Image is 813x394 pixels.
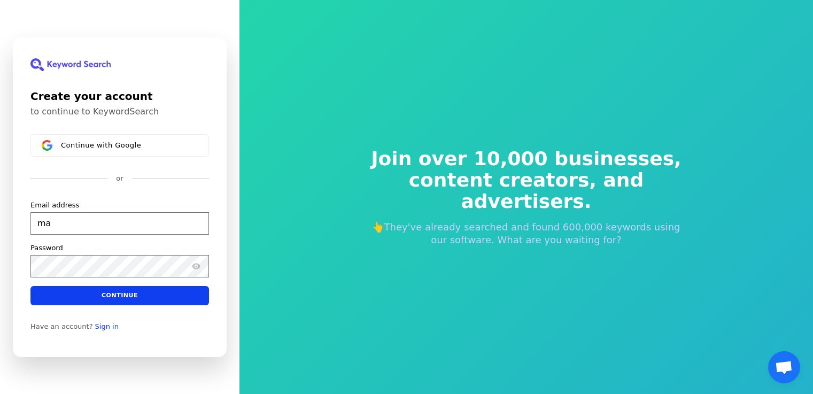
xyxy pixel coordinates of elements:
label: Password [30,243,63,252]
div: Ouvrir le chat [768,351,800,383]
a: Sign in [95,322,119,330]
span: content creators, and advertisers. [364,169,689,212]
p: to continue to KeywordSearch [30,106,209,117]
h1: Create your account [30,88,209,104]
span: Continue with Google [61,141,141,149]
label: Email address [30,200,79,210]
button: Show password [190,259,203,272]
p: 👆They've already searched and found 600,000 keywords using our software. What are you waiting for? [364,221,689,246]
span: Have an account? [30,322,93,330]
button: Sign in with GoogleContinue with Google [30,134,209,157]
img: KeywordSearch [30,58,111,71]
span: Join over 10,000 businesses, [364,148,689,169]
img: Sign in with Google [42,140,52,151]
button: Continue [30,285,209,305]
p: or [116,174,123,183]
